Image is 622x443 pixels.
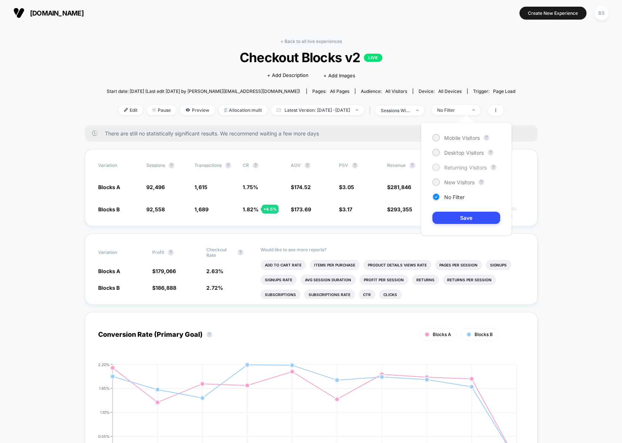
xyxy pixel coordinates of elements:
[361,88,407,94] div: Audience:
[98,434,110,438] tspan: 0.55%
[206,268,223,274] span: 2.63 %
[359,289,375,300] li: Ctr
[98,285,120,291] span: Blocks B
[206,332,212,338] button: ?
[156,285,176,291] span: 186,888
[312,88,349,94] div: Pages:
[379,289,402,300] li: Clicks
[413,88,467,94] span: Device:
[98,268,120,274] span: Blocks A
[433,332,451,337] span: Blocks A
[409,162,415,168] button: ?
[444,150,484,156] span: Desktop Visitors
[99,386,110,390] tspan: 1.65%
[146,184,165,190] span: 92,496
[594,6,609,20] div: BS
[339,184,354,190] span: $
[98,206,120,212] span: Blocks B
[156,268,176,274] span: 179,066
[146,206,165,212] span: 92,558
[260,260,306,270] li: Add To Cart Rate
[237,249,243,255] button: ?
[483,135,489,141] button: ?
[390,206,412,212] span: 293,355
[385,88,407,94] span: All Visitors
[352,162,358,168] button: ?
[225,162,231,168] button: ?
[443,275,496,285] li: Returns Per Session
[291,162,301,168] span: AOV
[387,184,411,190] span: $
[304,289,355,300] li: Subscriptions Rate
[280,38,342,44] a: < Back to all live experiences
[339,162,348,168] span: PSV
[105,130,523,137] span: There are still no statistically significant results. We recommend waiting a few more days
[243,184,258,190] span: 1.75 %
[98,247,139,258] span: Variation
[472,109,475,111] img: end
[416,110,419,111] img: end
[30,9,84,17] span: [DOMAIN_NAME]
[98,184,120,190] span: Blocks A
[194,206,209,212] span: 1,689
[100,410,110,414] tspan: 1.10%
[127,50,495,65] span: Checkout Blocks v2
[267,72,309,79] span: + Add Description
[277,108,281,112] img: calendar
[224,108,227,112] img: rebalance
[339,206,352,212] span: $
[194,184,207,190] span: 1,615
[11,7,86,19] button: [DOMAIN_NAME]
[432,212,500,224] button: Save
[271,105,364,115] span: Latest Version: [DATE] - [DATE]
[98,362,110,366] tspan: 2.20%
[262,205,279,214] div: + 4.5 %
[444,135,480,141] span: Mobile Visitors
[438,88,462,94] span: all devices
[260,275,297,285] li: Signups Rate
[493,88,515,94] span: Page Load
[13,7,24,19] img: Visually logo
[592,6,611,21] button: BS
[194,162,222,168] span: Transactions
[473,88,515,94] div: Trigger:
[519,7,586,20] button: Create New Experience
[363,260,431,270] li: Product Details Views Rate
[294,206,311,212] span: 173.69
[253,162,259,168] button: ?
[475,332,493,337] span: Blocks B
[367,105,375,116] span: |
[435,260,482,270] li: Pages Per Session
[342,206,352,212] span: 3.17
[437,107,467,113] div: No Filter
[168,249,174,255] button: ?
[260,247,524,252] p: Would like to see more reports?
[444,179,475,185] span: New Visitors
[146,162,165,168] span: Sessions
[387,206,412,212] span: $
[243,162,249,168] span: CR
[169,162,174,168] button: ?
[152,108,156,112] img: end
[412,275,439,285] li: Returns
[444,194,465,200] span: No Filter
[124,108,128,112] img: edit
[323,73,355,78] span: + Add Images
[310,260,360,270] li: Items Per Purchase
[444,164,487,171] span: Returning Visitors
[206,247,234,258] span: Checkout Rate
[478,179,484,185] button: ?
[305,162,310,168] button: ?
[243,206,259,212] span: 1.82 %
[119,105,143,115] span: Edit
[152,268,176,274] span: $
[300,275,356,285] li: Avg Session Duration
[330,88,349,94] span: all pages
[98,162,139,168] span: Variation
[291,206,311,212] span: $
[107,88,300,94] span: Start date: [DATE] (Last edit [DATE] by [PERSON_NAME][EMAIL_ADDRESS][DOMAIN_NAME])
[359,275,408,285] li: Profit Per Session
[490,164,496,170] button: ?
[488,150,493,155] button: ?
[342,184,354,190] span: 3.05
